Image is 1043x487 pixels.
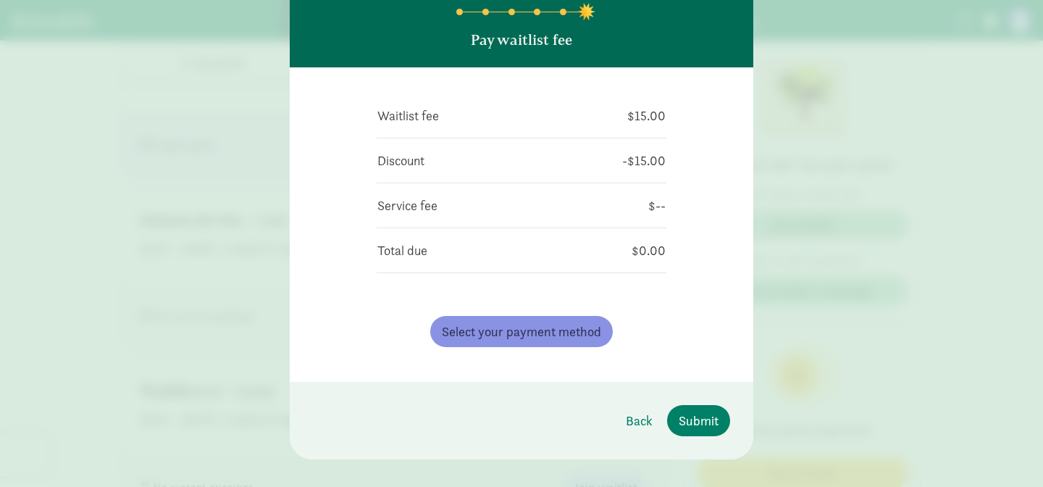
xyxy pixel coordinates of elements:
[377,240,548,261] td: Total due
[598,195,666,216] td: $--
[377,105,554,126] td: Waitlist fee
[377,195,598,216] td: Service fee
[554,105,666,126] td: $15.00
[471,30,572,50] p: Pay waitlist fee
[442,322,601,341] span: Select your payment method
[548,240,666,261] td: $0.00
[626,411,653,430] span: Back
[667,405,730,436] button: Submit
[430,316,613,347] button: Select your payment method
[614,405,664,436] button: Back
[377,150,527,171] td: Discount
[679,411,719,430] span: Submit
[527,150,666,171] td: -$15.00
